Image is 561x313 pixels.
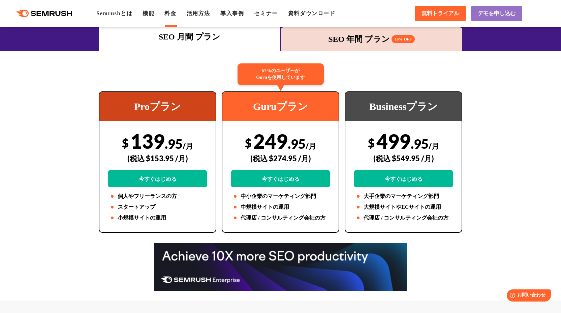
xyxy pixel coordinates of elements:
div: 249 [231,129,330,187]
span: $ [122,136,129,150]
li: 小規模サイトの運用 [108,214,207,222]
span: .95 [165,136,183,151]
span: 16% OFF [392,35,415,43]
li: 代理店 / コンサルティング会社の方 [354,214,453,222]
a: 今すぐはじめる [231,170,330,187]
a: 活用方法 [187,10,210,16]
div: Businessプラン [345,92,462,121]
a: 導入事例 [220,10,244,16]
li: 代理店 / コンサルティング会社の方 [231,214,330,222]
div: SEO 月間 プラン [102,31,277,43]
a: 無料トライアル [415,6,466,21]
a: セミナー [254,10,278,16]
div: (税込 $153.95 /月) [108,146,207,170]
span: $ [368,136,375,150]
span: .95 [411,136,429,151]
a: 料金 [164,10,176,16]
span: /月 [183,141,193,150]
div: Proプラン [99,92,216,121]
a: Semrushとは [96,10,132,16]
a: デモを申し込む [471,6,522,21]
li: スタートアップ [108,203,207,211]
span: $ [245,136,252,150]
span: /月 [306,141,316,150]
li: 中小企業のマーケティング部門 [231,192,330,200]
div: Guruプラン [222,92,339,121]
span: 無料トライアル [422,10,459,17]
a: 資料ダウンロード [288,10,336,16]
li: 大規模サイトやECサイトの運用 [354,203,453,211]
div: 139 [108,129,207,187]
div: 499 [354,129,453,187]
li: 中規模サイトの運用 [231,203,330,211]
a: 機能 [143,10,154,16]
a: 今すぐはじめる [108,170,207,187]
li: 大手企業のマーケティング部門 [354,192,453,200]
iframe: Help widget launcher [501,287,554,306]
span: デモを申し込む [478,10,516,17]
div: SEO 年間 プラン [284,33,459,45]
span: .95 [288,136,306,151]
div: (税込 $274.95 /月) [231,146,330,170]
div: (税込 $549.95 /月) [354,146,453,170]
a: 今すぐはじめる [354,170,453,187]
li: 個人やフリーランスの方 [108,192,207,200]
div: 67%のユーザーが Guruを使用しています [238,63,324,85]
span: /月 [429,141,439,150]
